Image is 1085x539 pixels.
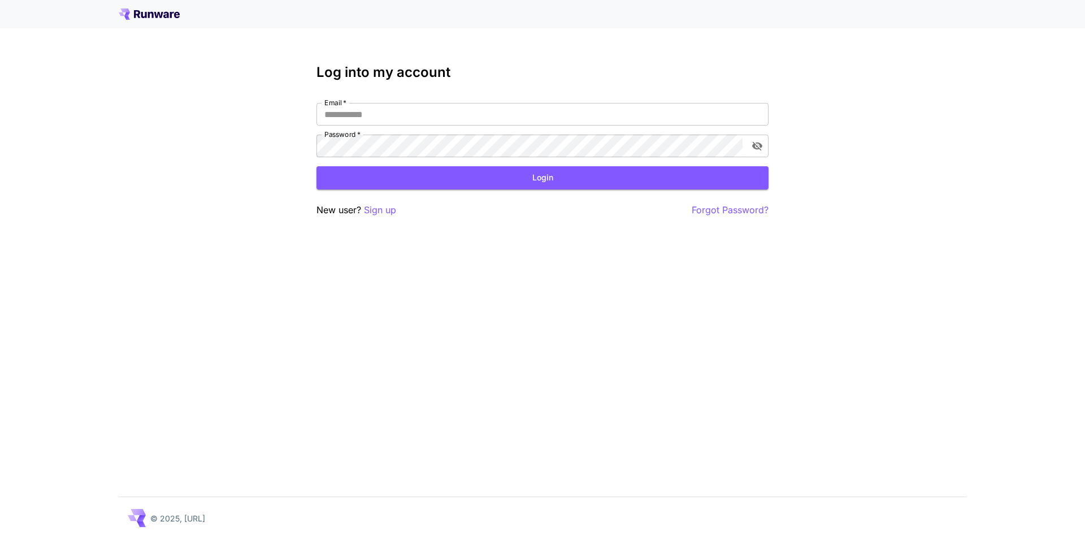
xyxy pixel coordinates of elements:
[324,98,346,107] label: Email
[747,136,767,156] button: toggle password visibility
[324,130,361,139] label: Password
[316,203,396,217] p: New user?
[316,64,769,80] h3: Log into my account
[692,203,769,217] button: Forgot Password?
[364,203,396,217] button: Sign up
[316,166,769,189] button: Login
[150,512,205,524] p: © 2025, [URL]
